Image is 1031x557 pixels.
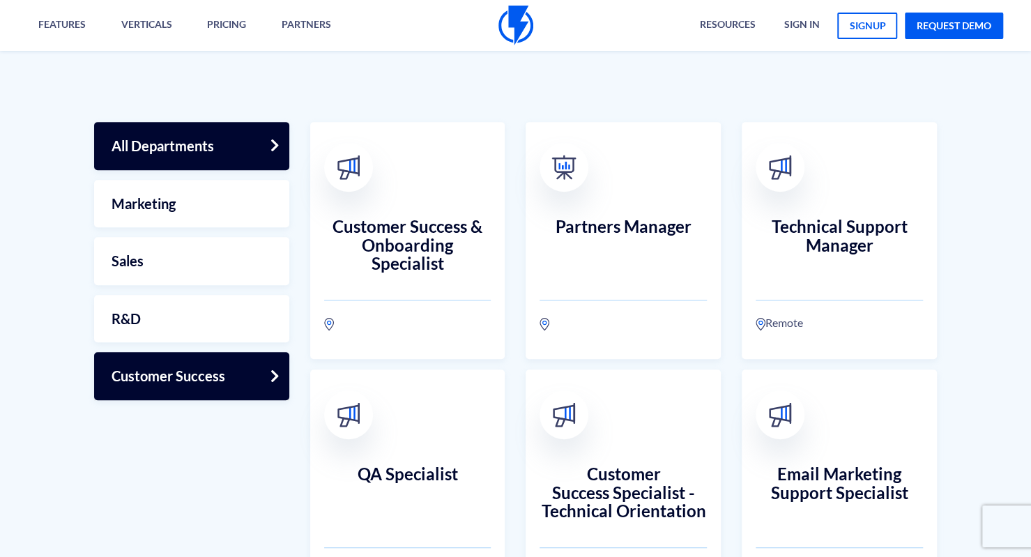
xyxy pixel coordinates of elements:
span: Remote [765,314,803,331]
img: location.svg [756,317,765,331]
img: 03-1.png [552,155,576,179]
h3: Partners Manager [540,218,707,273]
a: Customer Success [94,352,289,400]
h3: Customer Success Specialist - Technical Orientation [540,465,707,521]
img: broadcast.svg [768,155,793,179]
a: signup [837,13,897,39]
a: R&D [94,295,289,343]
img: location.svg [540,317,549,331]
img: broadcast.svg [552,402,576,427]
a: Partners Manager [526,122,721,359]
h3: QA Specialist [324,465,491,521]
a: Sales [94,237,289,285]
h3: Customer Success & Onboarding Specialist [324,218,491,273]
img: broadcast.svg [768,402,793,427]
a: Customer Success & Onboarding Specialist [310,122,505,359]
h3: Email Marketing Support Specialist [756,465,923,521]
img: broadcast.svg [336,155,360,179]
a: request demo [905,13,1003,39]
a: Technical Support Manager Remote [742,122,937,359]
a: Marketing [94,180,289,228]
img: location.svg [324,317,334,331]
img: broadcast.svg [336,402,360,427]
a: All Departments [94,122,289,170]
h3: Technical Support Manager [756,218,923,273]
